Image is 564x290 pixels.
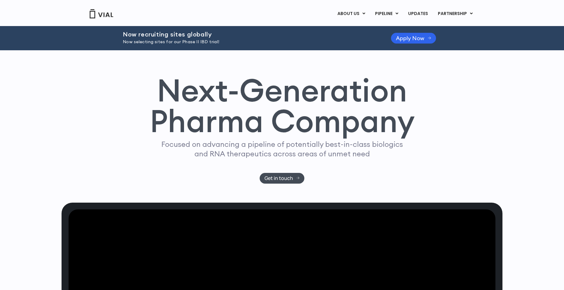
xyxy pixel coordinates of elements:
[333,9,370,19] a: ABOUT USMenu Toggle
[265,176,293,181] span: Get in touch
[433,9,478,19] a: PARTNERSHIPMenu Toggle
[159,139,405,158] p: Focused on advancing a pipeline of potentially best-in-class biologics and RNA therapeutics acros...
[396,36,424,40] span: Apply Now
[123,31,376,38] h2: Now recruiting sites globally
[403,9,433,19] a: UPDATES
[260,173,305,184] a: Get in touch
[370,9,403,19] a: PIPELINEMenu Toggle
[123,39,376,45] p: Now selecting sites for our Phase II IBD trial!
[149,75,415,137] h1: Next-Generation Pharma Company
[89,9,114,18] img: Vial Logo
[391,33,436,44] a: Apply Now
